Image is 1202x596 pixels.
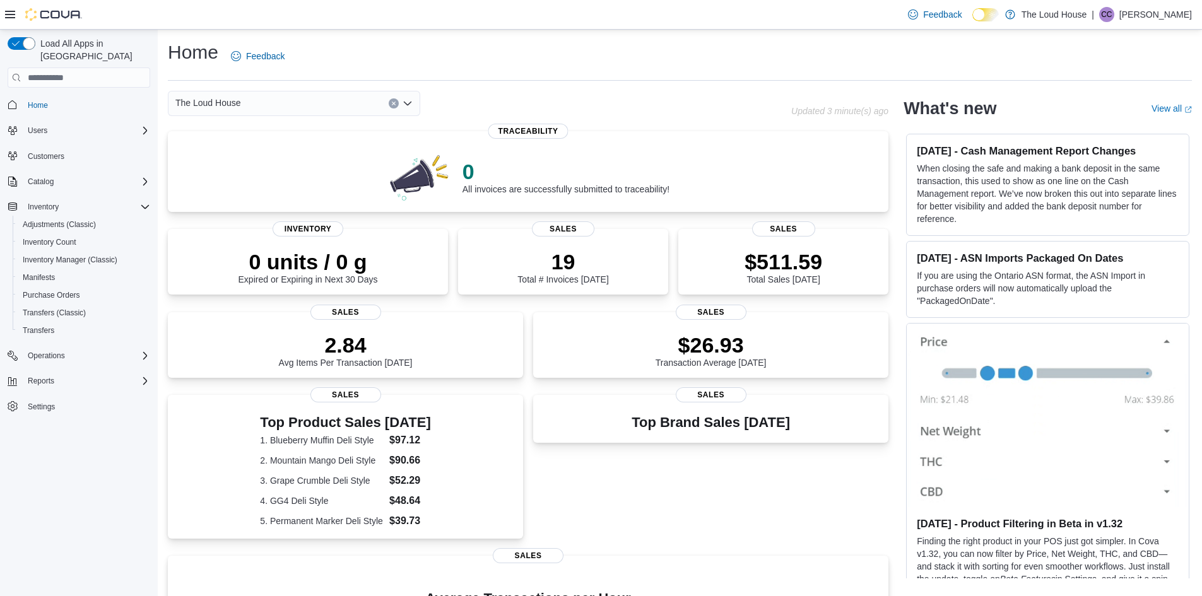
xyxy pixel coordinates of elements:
[23,219,96,230] span: Adjustments (Classic)
[18,252,122,267] a: Inventory Manager (Classic)
[23,308,86,318] span: Transfers (Classic)
[23,149,69,164] a: Customers
[28,126,47,136] span: Users
[23,348,150,363] span: Operations
[3,347,155,365] button: Operations
[23,96,150,112] span: Home
[23,255,117,265] span: Inventory Manager (Classic)
[23,174,150,189] span: Catalog
[389,98,399,108] button: Clear input
[389,493,431,508] dd: $48.64
[903,2,967,27] a: Feedback
[656,332,767,358] p: $26.93
[1000,574,1056,584] em: Beta Features
[246,50,285,62] span: Feedback
[23,237,76,247] span: Inventory Count
[403,98,413,108] button: Open list of options
[23,199,64,214] button: Inventory
[3,198,155,216] button: Inventory
[279,332,413,368] div: Avg Items Per Transaction [DATE]
[463,159,669,194] div: All invoices are successfully submitted to traceability!
[13,251,155,269] button: Inventory Manager (Classic)
[3,122,155,139] button: Users
[13,233,155,251] button: Inventory Count
[18,288,150,303] span: Purchase Orders
[676,305,746,320] span: Sales
[18,305,91,320] a: Transfers (Classic)
[1152,103,1192,114] a: View allExternal link
[175,95,241,110] span: The Loud House
[260,515,384,527] dt: 5. Permanent Marker Deli Style
[35,37,150,62] span: Load All Apps in [GEOGRAPHIC_DATA]
[23,123,150,138] span: Users
[168,40,218,65] h1: Home
[3,397,155,416] button: Settings
[260,474,384,487] dt: 3. Grape Crumble Deli Style
[676,387,746,402] span: Sales
[23,325,54,336] span: Transfers
[310,387,381,402] span: Sales
[389,433,431,448] dd: $97.12
[389,473,431,488] dd: $52.29
[656,332,767,368] div: Transaction Average [DATE]
[1119,7,1192,22] p: [PERSON_NAME]
[28,402,55,412] span: Settings
[226,44,290,69] a: Feedback
[1099,7,1114,22] div: Cassi Coleman
[260,494,384,507] dt: 4. GG4 Deli Style
[13,322,155,339] button: Transfers
[18,252,150,267] span: Inventory Manager (Classic)
[18,305,150,320] span: Transfers (Classic)
[1022,7,1087,22] p: The Loud House
[517,249,608,284] div: Total # Invoices [DATE]
[28,100,48,110] span: Home
[632,415,790,430] h3: Top Brand Sales [DATE]
[917,162,1179,225] p: When closing the safe and making a bank deposit in the same transaction, this used to show as one...
[28,351,65,361] span: Operations
[273,221,343,237] span: Inventory
[23,290,80,300] span: Purchase Orders
[3,147,155,165] button: Customers
[972,21,973,22] span: Dark Mode
[1092,7,1094,22] p: |
[23,148,150,164] span: Customers
[18,235,81,250] a: Inventory Count
[23,373,150,389] span: Reports
[389,513,431,529] dd: $39.73
[260,434,384,447] dt: 1. Blueberry Muffin Deli Style
[463,159,669,184] p: 0
[23,348,70,363] button: Operations
[310,305,381,320] span: Sales
[917,144,1179,157] h3: [DATE] - Cash Management Report Changes
[3,372,155,390] button: Reports
[18,270,60,285] a: Manifests
[18,235,150,250] span: Inventory Count
[25,8,82,21] img: Cova
[387,151,452,202] img: 0
[239,249,378,284] div: Expired or Expiring in Next 30 Days
[23,399,150,414] span: Settings
[517,249,608,274] p: 19
[13,216,155,233] button: Adjustments (Classic)
[239,249,378,274] p: 0 units / 0 g
[28,177,54,187] span: Catalog
[23,399,60,414] a: Settings
[13,286,155,304] button: Purchase Orders
[488,124,569,139] span: Traceability
[23,373,59,389] button: Reports
[28,202,59,212] span: Inventory
[13,304,155,322] button: Transfers (Classic)
[1101,7,1112,22] span: CC
[23,199,150,214] span: Inventory
[923,8,962,21] span: Feedback
[18,323,150,338] span: Transfers
[23,123,52,138] button: Users
[3,95,155,114] button: Home
[8,90,150,448] nav: Complex example
[18,323,59,338] a: Transfers
[1184,106,1192,114] svg: External link
[279,332,413,358] p: 2.84
[493,548,563,563] span: Sales
[23,98,53,113] a: Home
[745,249,822,274] p: $511.59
